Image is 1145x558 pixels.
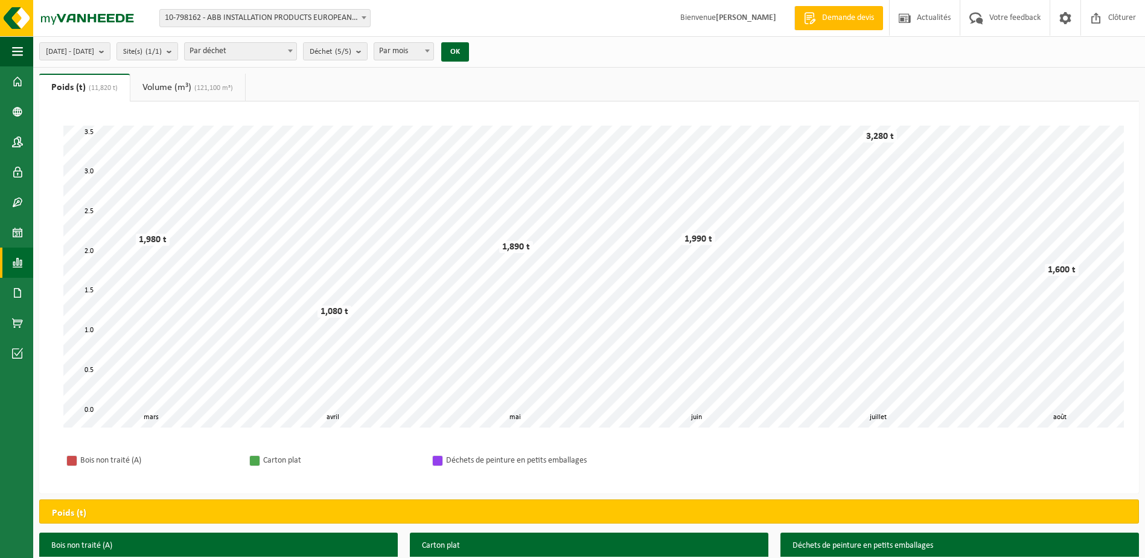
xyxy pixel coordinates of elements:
button: [DATE] - [DATE] [39,42,110,60]
span: (11,820 t) [86,85,118,92]
span: Par mois [374,42,434,60]
div: 1,890 t [499,241,533,253]
span: (121,100 m³) [191,85,233,92]
span: [DATE] - [DATE] [46,43,94,61]
span: Par mois [374,43,433,60]
div: 1,990 t [681,233,715,245]
div: 1,980 t [136,234,170,246]
a: Volume (m³) [130,74,245,101]
h2: Poids (t) [40,500,98,527]
count: (5/5) [335,48,351,56]
button: Déchet(5/5) [303,42,368,60]
span: Par déchet [185,43,296,60]
span: 10-798162 - ABB INSTALLATION PRODUCTS EUROPEAN CENTRE SA - HOUDENG-GOEGNIES [159,9,371,27]
div: 1,080 t [317,306,351,318]
div: Déchets de peinture en petits emballages [446,453,603,468]
button: OK [441,42,469,62]
div: Bois non traité (A) [80,453,237,468]
a: Poids (t) [39,74,130,101]
div: 3,280 t [863,130,897,143]
span: Site(s) [123,43,162,61]
span: Déchet [310,43,351,61]
span: Demande devis [819,12,877,24]
span: 10-798162 - ABB INSTALLATION PRODUCTS EUROPEAN CENTRE SA - HOUDENG-GOEGNIES [160,10,370,27]
div: Carton plat [263,453,420,468]
count: (1/1) [145,48,162,56]
button: Site(s)(1/1) [116,42,178,60]
div: 1,600 t [1045,264,1079,276]
strong: [PERSON_NAME] [716,13,776,22]
a: Demande devis [794,6,883,30]
span: Par déchet [184,42,297,60]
